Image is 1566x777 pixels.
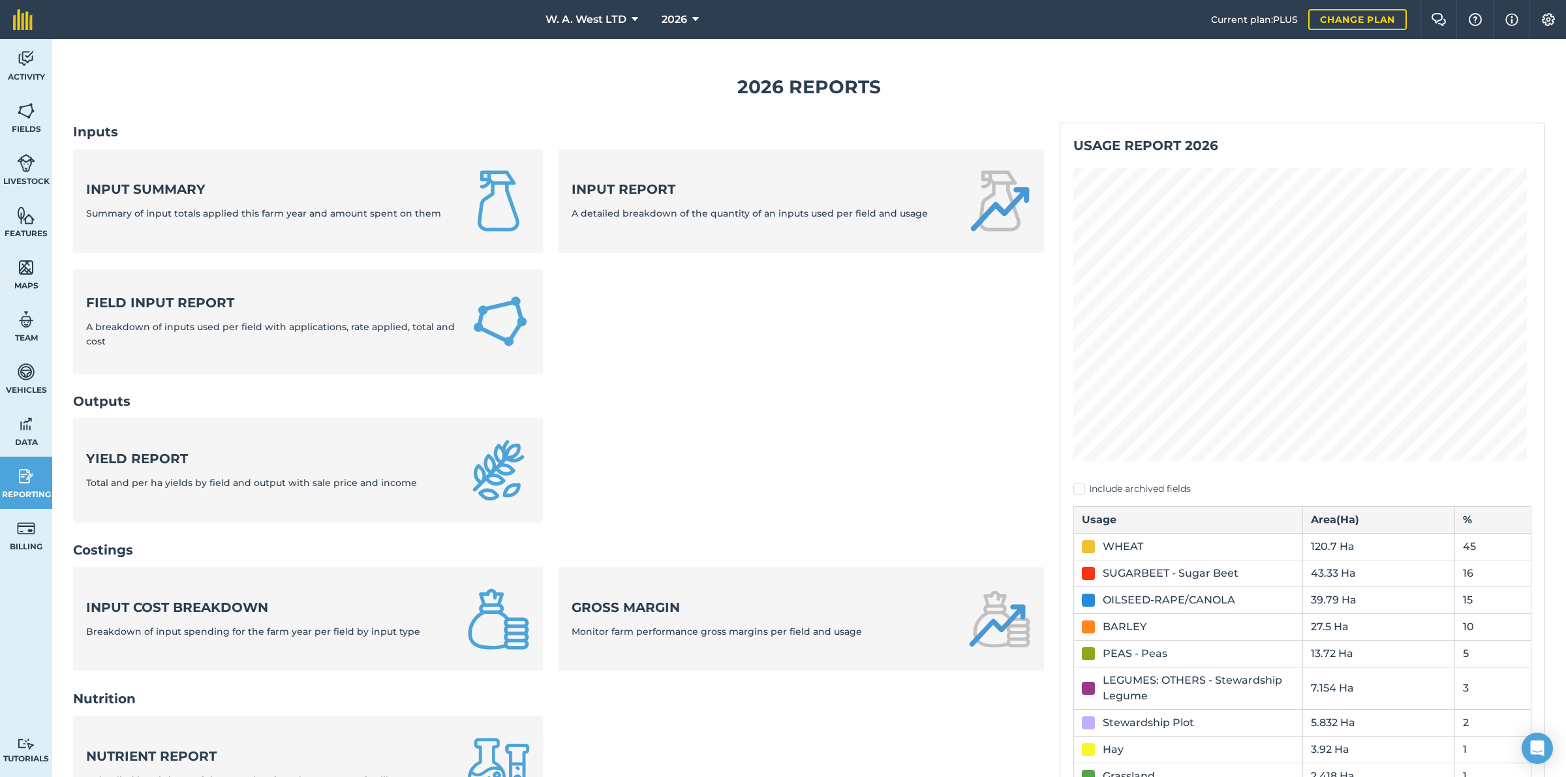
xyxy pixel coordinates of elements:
[1467,13,1483,26] img: A question mark icon
[73,72,1545,102] h1: 2026 Reports
[1103,715,1194,731] div: Stewardship Plot
[86,180,441,198] strong: Input summary
[662,12,687,27] span: 2026
[86,747,407,765] strong: Nutrient report
[1302,709,1455,736] td: 5.832 Ha
[1103,619,1146,635] div: BARLEY
[1302,560,1455,587] td: 43.33 Ha
[1211,12,1298,27] span: Current plan : PLUS
[1074,506,1303,533] th: Usage
[17,310,35,329] img: svg+xml;base64,PD94bWwgdmVyc2lvbj0iMS4wIiBlbmNvZGluZz0idXRmLTgiPz4KPCEtLSBHZW5lcmF0b3I6IEFkb2JlIE...
[1103,592,1235,608] div: OILSEED-RAPE/CANOLA
[17,101,35,121] img: svg+xml;base64,PHN2ZyB4bWxucz0iaHR0cDovL3d3dy53My5vcmcvMjAwMC9zdmciIHdpZHRoPSI1NiIgaGVpZ2h0PSI2MC...
[1103,646,1167,662] div: PEAS - Peas
[86,477,417,489] span: Total and per ha yields by field and output with sale price and income
[545,12,626,27] span: W. A. West LTD
[1455,667,1531,709] td: 3
[17,519,35,538] img: svg+xml;base64,PD94bWwgdmVyc2lvbj0iMS4wIiBlbmNvZGluZz0idXRmLTgiPz4KPCEtLSBHZW5lcmF0b3I6IEFkb2JlIE...
[1455,506,1531,533] th: %
[73,567,543,671] a: Input cost breakdownBreakdown of input spending for the farm year per field by input type
[1302,587,1455,613] td: 39.79 Ha
[559,149,1044,253] a: Input reportA detailed breakdown of the quantity of an inputs used per field and usage
[1302,736,1455,763] td: 3.92 Ha
[17,466,35,486] img: svg+xml;base64,PD94bWwgdmVyc2lvbj0iMS4wIiBlbmNvZGluZz0idXRmLTgiPz4KPCEtLSBHZW5lcmF0b3I6IEFkb2JlIE...
[1541,13,1556,26] img: A cog icon
[17,153,35,173] img: svg+xml;base64,PD94bWwgdmVyc2lvbj0iMS4wIiBlbmNvZGluZz0idXRmLTgiPz4KPCEtLSBHZW5lcmF0b3I6IEFkb2JlIE...
[86,294,455,312] strong: Field Input Report
[86,449,417,468] strong: Yield report
[17,414,35,434] img: svg+xml;base64,PD94bWwgdmVyc2lvbj0iMS4wIiBlbmNvZGluZz0idXRmLTgiPz4KPCEtLSBHZW5lcmF0b3I6IEFkb2JlIE...
[467,170,530,232] img: Input summary
[1455,640,1531,667] td: 5
[1073,482,1531,496] label: Include archived fields
[1455,613,1531,640] td: 10
[1522,733,1553,764] div: Open Intercom Messenger
[1505,12,1518,27] img: svg+xml;base64,PHN2ZyB4bWxucz0iaHR0cDovL3d3dy53My5vcmcvMjAwMC9zdmciIHdpZHRoPSIxNyIgaGVpZ2h0PSIxNy...
[1302,667,1455,709] td: 7.154 Ha
[1103,566,1238,581] div: SUGARBEET - Sugar Beet
[1431,13,1447,26] img: Two speech bubbles overlapping with the left bubble in the forefront
[1455,533,1531,560] td: 45
[1308,9,1407,30] a: Change plan
[572,598,862,617] strong: Gross margin
[1455,736,1531,763] td: 1
[572,180,928,198] strong: Input report
[572,207,928,219] span: A detailed breakdown of the quantity of an inputs used per field and usage
[1103,742,1124,757] div: Hay
[470,290,530,353] img: Field Input Report
[73,418,543,523] a: Yield reportTotal and per ha yields by field and output with sale price and income
[13,9,33,30] img: fieldmargin Logo
[1103,539,1143,555] div: WHEAT
[1302,533,1455,560] td: 120.7 Ha
[1455,709,1531,736] td: 2
[1302,613,1455,640] td: 27.5 Ha
[17,258,35,277] img: svg+xml;base64,PHN2ZyB4bWxucz0iaHR0cDovL3d3dy53My5vcmcvMjAwMC9zdmciIHdpZHRoPSI1NiIgaGVpZ2h0PSI2MC...
[17,206,35,225] img: svg+xml;base64,PHN2ZyB4bWxucz0iaHR0cDovL3d3dy53My5vcmcvMjAwMC9zdmciIHdpZHRoPSI1NiIgaGVpZ2h0PSI2MC...
[1302,640,1455,667] td: 13.72 Ha
[73,269,543,374] a: Field Input ReportA breakdown of inputs used per field with applications, rate applied, total and...
[17,362,35,382] img: svg+xml;base64,PD94bWwgdmVyc2lvbj0iMS4wIiBlbmNvZGluZz0idXRmLTgiPz4KPCEtLSBHZW5lcmF0b3I6IEFkb2JlIE...
[1073,136,1531,155] h2: Usage report 2026
[572,626,862,637] span: Monitor farm performance gross margins per field and usage
[559,567,1044,671] a: Gross marginMonitor farm performance gross margins per field and usage
[86,321,455,347] span: A breakdown of inputs used per field with applications, rate applied, total and cost
[968,170,1031,232] img: Input report
[86,626,420,637] span: Breakdown of input spending for the farm year per field by input type
[467,588,530,650] img: Input cost breakdown
[73,541,1044,559] h2: Costings
[1455,560,1531,587] td: 16
[1455,587,1531,613] td: 15
[17,738,35,750] img: svg+xml;base64,PD94bWwgdmVyc2lvbj0iMS4wIiBlbmNvZGluZz0idXRmLTgiPz4KPCEtLSBHZW5lcmF0b3I6IEFkb2JlIE...
[86,207,441,219] span: Summary of input totals applied this farm year and amount spent on them
[17,49,35,69] img: svg+xml;base64,PD94bWwgdmVyc2lvbj0iMS4wIiBlbmNvZGluZz0idXRmLTgiPz4KPCEtLSBHZW5lcmF0b3I6IEFkb2JlIE...
[1302,506,1455,533] th: Area ( Ha )
[968,588,1031,650] img: Gross margin
[73,690,1044,708] h2: Nutrition
[73,123,1044,141] h2: Inputs
[1103,673,1295,704] div: LEGUMES: OTHERS - Stewardship Legume
[467,439,530,502] img: Yield report
[86,598,420,617] strong: Input cost breakdown
[73,392,1044,410] h2: Outputs
[73,149,543,253] a: Input summarySummary of input totals applied this farm year and amount spent on them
